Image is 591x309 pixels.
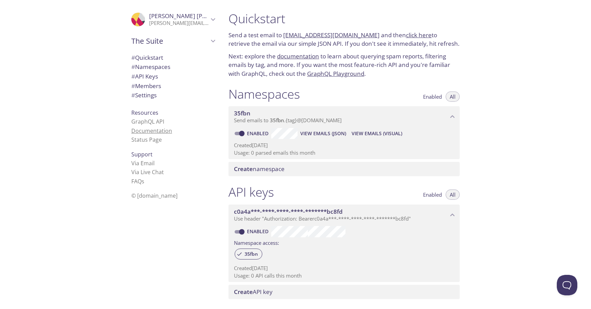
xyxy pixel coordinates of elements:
[228,285,460,299] div: Create API Key
[131,127,172,135] a: Documentation
[246,228,271,235] a: Enabled
[126,62,220,72] div: Namespaces
[131,118,164,125] a: GraphQL API
[234,288,253,296] span: Create
[131,91,135,99] span: #
[131,54,135,61] span: #
[307,70,364,78] a: GraphQL Playground
[126,8,220,31] div: Andres Morales
[234,288,273,296] span: API key
[131,91,157,99] span: Settings
[131,63,135,71] span: #
[234,272,454,279] p: Usage: 0 API calls this month
[234,142,454,149] p: Created [DATE]
[126,81,220,91] div: Members
[228,162,460,176] div: Create namespace
[131,72,158,80] span: API Keys
[142,178,144,185] span: s
[131,178,144,185] a: FAQ
[406,31,432,39] a: click here
[131,63,170,71] span: Namespaces
[131,82,161,90] span: Members
[246,130,271,137] a: Enabled
[234,165,285,173] span: namespace
[126,72,220,81] div: API Keys
[234,117,342,124] span: Send emails to . {tag} @[DOMAIN_NAME]
[149,12,243,20] span: [PERSON_NAME] [PERSON_NAME]
[419,189,446,200] button: Enabled
[446,92,460,102] button: All
[298,128,349,139] button: View Emails (JSON)
[126,32,220,50] div: The Suite
[131,109,158,116] span: Resources
[131,168,164,176] a: Via Live Chat
[349,128,405,139] button: View Emails (Visual)
[131,136,162,143] a: Status Page
[131,54,163,61] span: Quickstart
[234,165,253,173] span: Create
[234,109,250,117] span: 35fbn
[228,106,460,127] div: 35fbn namespace
[126,53,220,62] div: Quickstart
[131,82,135,90] span: #
[446,189,460,200] button: All
[557,275,577,295] iframe: Help Scout Beacon - Open
[228,184,274,200] h1: API keys
[131,192,178,199] span: © [DOMAIN_NAME]
[131,36,209,46] span: The Suite
[149,20,209,27] p: [PERSON_NAME][EMAIL_ADDRESS][PERSON_NAME][DOMAIN_NAME]
[131,159,155,167] a: Via Email
[228,52,460,78] p: Next: explore the to learn about querying spam reports, filtering emails by tag, and more. If you...
[126,90,220,100] div: Team Settings
[228,31,460,48] p: Send a test email to and then to retrieve the email via our simple JSON API. If you don't see it ...
[234,237,279,247] label: Namespace access:
[240,251,262,257] span: 35fbn
[300,129,346,138] span: View Emails (JSON)
[270,117,284,124] span: 35fbn
[234,265,454,272] p: Created [DATE]
[352,129,402,138] span: View Emails (Visual)
[277,52,319,60] a: documentation
[131,151,153,158] span: Support
[234,149,454,156] p: Usage: 0 parsed emails this month
[235,249,262,259] div: 35fbn
[131,72,135,80] span: #
[419,92,446,102] button: Enabled
[228,86,300,102] h1: Namespaces
[283,31,380,39] a: [EMAIL_ADDRESS][DOMAIN_NAME]
[228,11,460,26] h1: Quickstart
